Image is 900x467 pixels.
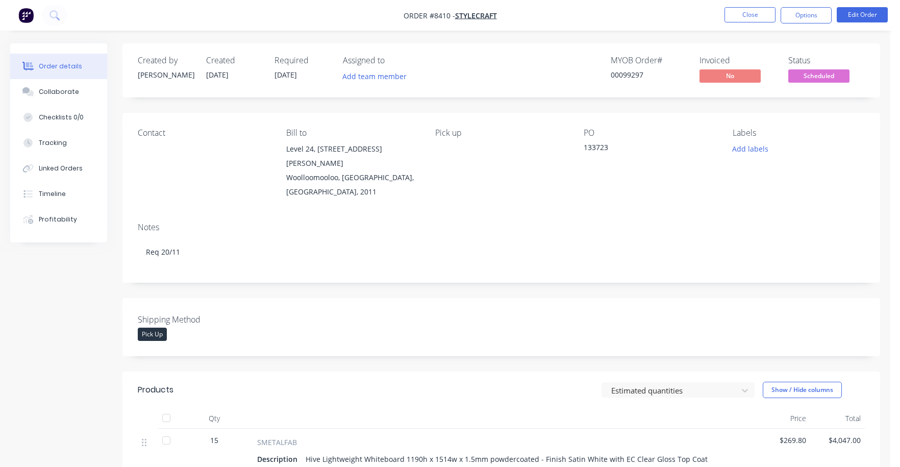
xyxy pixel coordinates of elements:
[10,79,107,105] button: Collaborate
[343,69,412,83] button: Add team member
[302,452,712,466] div: Hive Lightweight Whiteboard 1190h x 1514w x 1.5mm powdercoated - Finish Satin White with EC Clear...
[39,138,67,148] div: Tracking
[699,69,761,82] span: No
[39,215,77,224] div: Profitability
[584,142,711,156] div: 133723
[611,69,687,80] div: 00099297
[343,56,445,65] div: Assigned to
[138,128,270,138] div: Contact
[727,142,773,156] button: Add labels
[286,170,418,199] div: Woolloomooloo, [GEOGRAPHIC_DATA], [GEOGRAPHIC_DATA], 2011
[788,69,849,85] button: Scheduled
[138,223,865,232] div: Notes
[724,7,776,22] button: Close
[584,128,716,138] div: PO
[759,435,806,446] span: $269.80
[274,56,331,65] div: Required
[39,62,82,71] div: Order details
[257,452,302,466] div: Description
[39,164,83,173] div: Linked Orders
[699,56,776,65] div: Invoiced
[814,435,861,446] span: $4,047.00
[337,69,412,83] button: Add team member
[611,56,687,65] div: MYOB Order #
[138,313,265,326] label: Shipping Method
[274,70,297,80] span: [DATE]
[10,54,107,79] button: Order details
[18,8,34,23] img: Factory
[837,7,888,22] button: Edit Order
[39,189,66,199] div: Timeline
[733,128,865,138] div: Labels
[10,207,107,232] button: Profitability
[404,11,455,20] span: Order #8410 -
[39,87,79,96] div: Collaborate
[286,142,418,170] div: Level 24, [STREET_ADDRESS][PERSON_NAME]
[455,11,497,20] a: Stylecraft
[788,56,865,65] div: Status
[763,382,842,398] button: Show / Hide columns
[286,128,418,138] div: Bill to
[10,105,107,130] button: Checklists 0/0
[10,156,107,181] button: Linked Orders
[10,181,107,207] button: Timeline
[206,70,229,80] span: [DATE]
[138,69,194,80] div: [PERSON_NAME]
[138,384,173,396] div: Products
[138,236,865,267] div: Req 20/11
[257,437,297,448] span: SMETALFAB
[39,113,84,122] div: Checklists 0/0
[184,408,245,429] div: Qty
[788,69,849,82] span: Scheduled
[810,408,865,429] div: Total
[206,56,262,65] div: Created
[138,56,194,65] div: Created by
[755,408,810,429] div: Price
[210,435,218,446] span: 15
[10,130,107,156] button: Tracking
[138,328,167,341] div: Pick Up
[781,7,832,23] button: Options
[286,142,418,199] div: Level 24, [STREET_ADDRESS][PERSON_NAME]Woolloomooloo, [GEOGRAPHIC_DATA], [GEOGRAPHIC_DATA], 2011
[435,128,567,138] div: Pick up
